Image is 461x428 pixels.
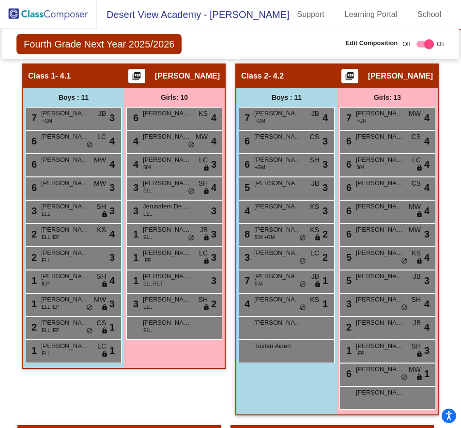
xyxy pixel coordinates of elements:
[42,280,49,287] span: IEP
[101,327,108,335] span: lock
[413,318,421,328] span: JB
[409,225,421,235] span: MW
[97,318,106,328] span: CS
[143,295,191,304] span: [PERSON_NAME] [PERSON_NAME]
[299,281,306,288] span: do_not_disturb_alt
[311,109,319,119] span: JB
[412,341,421,351] span: SH
[401,374,408,381] span: do_not_disturb_alt
[424,180,430,195] span: 4
[41,248,90,258] span: [PERSON_NAME]
[310,155,319,165] span: SH
[203,304,210,312] span: lock
[211,250,216,265] span: 3
[424,227,430,241] span: 3
[356,350,364,357] span: IEP
[242,206,250,216] span: 4
[42,303,59,311] span: ELL IEP
[155,71,220,81] span: [PERSON_NAME]
[344,112,352,123] span: 7
[29,159,37,170] span: 6
[131,71,142,85] mat-icon: picture_as_pdf
[344,136,352,146] span: 6
[131,112,138,123] span: 6
[143,187,152,194] span: ELL
[29,322,37,333] span: 2
[254,178,303,188] span: [PERSON_NAME]
[424,204,430,218] span: 4
[211,111,216,125] span: 4
[299,304,306,312] span: do_not_disturb_alt
[211,204,216,218] span: 3
[109,273,115,288] span: 4
[41,341,90,351] span: [PERSON_NAME]
[199,155,208,165] span: LC
[323,250,328,265] span: 2
[344,322,352,333] span: 2
[211,227,216,241] span: 3
[42,327,59,334] span: ELL IEP
[131,182,138,193] span: 3
[412,178,421,189] span: CS
[356,155,404,165] span: [PERSON_NAME]
[97,225,106,235] span: KS
[143,257,151,264] span: IEP
[242,252,250,263] span: 3
[344,368,352,379] span: 6
[344,252,352,263] span: 5
[344,159,352,170] span: 6
[203,257,210,265] span: lock
[42,257,50,264] span: ELL
[409,365,421,375] span: MW
[16,34,182,54] span: Fourth Grade Next Year 2025/2026
[416,350,423,358] span: lock
[368,71,433,81] span: [PERSON_NAME]
[143,210,152,218] span: ELL
[424,134,430,148] span: 4
[131,229,138,239] span: 1
[109,343,115,358] span: 1
[344,275,352,286] span: 5
[255,164,265,171] span: +GM
[310,295,319,305] span: KS
[196,132,208,142] span: MW
[242,136,250,146] span: 6
[356,109,404,118] span: [PERSON_NAME]
[356,388,404,397] span: [PERSON_NAME]
[42,234,59,241] span: ELL IEP
[323,297,328,311] span: 1
[41,109,90,118] span: [PERSON_NAME]
[424,111,430,125] span: 4
[356,365,404,374] span: [PERSON_NAME]
[356,295,404,304] span: [PERSON_NAME]
[254,271,303,281] span: [PERSON_NAME]
[41,178,90,188] span: [PERSON_NAME]
[310,202,319,212] span: KS
[109,204,115,218] span: 3
[101,350,108,358] span: lock
[199,248,208,258] span: LC
[413,271,421,282] span: JB
[131,159,138,170] span: 4
[416,374,423,381] span: lock
[211,297,216,311] span: 2
[143,303,152,311] span: ELL
[290,7,332,22] a: Support
[344,206,352,216] span: 6
[42,210,50,218] span: ELL
[203,234,210,242] span: lock
[101,304,108,312] span: lock
[356,225,404,235] span: [PERSON_NAME]
[424,343,430,358] span: 3
[97,202,106,212] span: SH
[29,252,37,263] span: 2
[310,225,319,235] span: KS
[299,234,306,242] span: do_not_disturb_alt
[131,206,138,216] span: 3
[409,202,421,212] span: MW
[29,136,37,146] span: 6
[255,280,263,287] span: 504
[23,88,124,107] div: Boys : 11
[199,109,208,119] span: KS
[143,280,163,287] span: ELL RET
